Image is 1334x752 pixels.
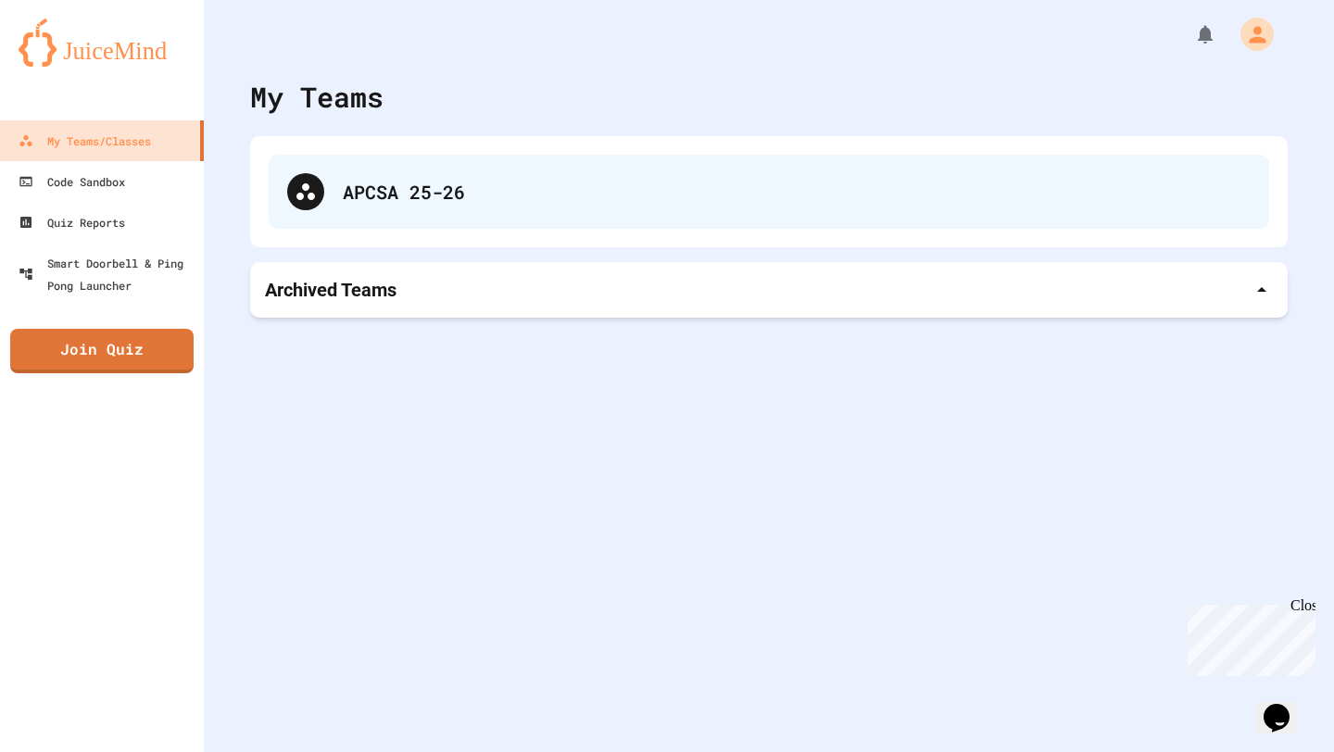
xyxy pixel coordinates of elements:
div: Code Sandbox [19,170,125,193]
div: My Notifications [1160,19,1221,50]
img: logo-orange.svg [19,19,185,67]
p: Archived Teams [265,277,396,303]
div: My Teams [250,76,384,118]
div: Smart Doorbell & Ping Pong Launcher [19,252,196,296]
div: Quiz Reports [19,211,125,233]
iframe: chat widget [1180,597,1315,676]
iframe: chat widget [1256,678,1315,733]
div: APCSA 25-26 [269,155,1269,229]
div: APCSA 25-26 [343,178,1251,206]
div: My Account [1221,13,1278,56]
div: My Teams/Classes [19,130,151,152]
div: Chat with us now!Close [7,7,128,118]
a: Join Quiz [10,329,194,373]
